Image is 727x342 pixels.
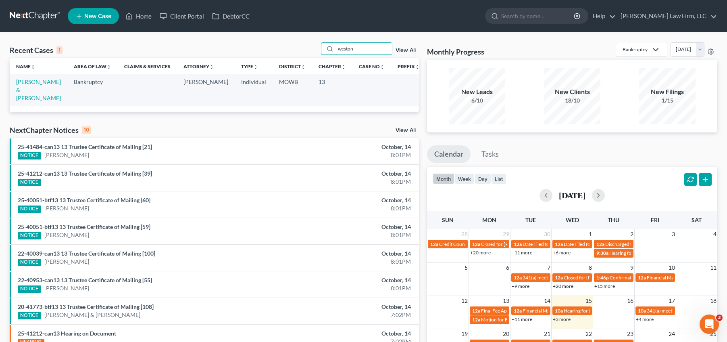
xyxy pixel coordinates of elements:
[555,275,563,281] span: 12a
[415,65,420,69] i: unfold_more
[285,196,411,204] div: October, 14
[523,275,600,281] span: 341(a) meeting for [PERSON_NAME]
[285,276,411,284] div: October, 14
[638,275,646,281] span: 12a
[692,216,702,223] span: Sat
[553,250,571,256] a: +6 more
[279,63,306,69] a: Districtunfold_more
[396,48,416,53] a: View All
[564,275,661,281] span: Closed for [PERSON_NAME], Demetrielannett
[671,229,676,239] span: 3
[512,283,529,289] a: +9 more
[359,63,385,69] a: Case Nounfold_more
[285,170,411,178] div: October, 14
[449,97,505,105] div: 6/10
[285,311,411,319] div: 7:02PM
[523,241,590,247] span: Date Filed for [PERSON_NAME]
[585,296,593,306] span: 15
[474,145,506,163] a: Tasks
[712,229,717,239] span: 4
[312,74,352,105] td: 13
[464,263,469,273] span: 5
[156,9,208,23] a: Client Portal
[525,216,536,223] span: Tue
[608,216,619,223] span: Thu
[553,316,571,322] a: +3 more
[285,284,411,292] div: 8:01PM
[454,173,475,184] button: week
[44,284,89,292] a: [PERSON_NAME]
[596,241,604,247] span: 12a
[594,283,615,289] a: +15 more
[626,296,634,306] span: 16
[543,229,551,239] span: 30
[668,263,676,273] span: 10
[177,74,235,105] td: [PERSON_NAME]
[18,152,41,159] div: NOTICE
[44,151,89,159] a: [PERSON_NAME]
[18,312,41,319] div: NOTICE
[241,63,258,69] a: Typeunfold_more
[18,259,41,266] div: NOTICE
[617,9,717,23] a: [PERSON_NAME] Law Firm, LLC
[505,263,510,273] span: 6
[285,258,411,266] div: 8:01PM
[10,125,91,135] div: NextChapter Notices
[106,65,111,69] i: unfold_more
[588,263,593,273] span: 8
[380,65,385,69] i: unfold_more
[716,315,723,321] span: 3
[559,191,585,199] h2: [DATE]
[481,241,584,247] span: Closed for [PERSON_NAME] & [PERSON_NAME]
[285,178,411,186] div: 8:01PM
[482,216,496,223] span: Mon
[502,229,510,239] span: 29
[460,329,469,339] span: 19
[253,65,258,69] i: unfold_more
[543,329,551,339] span: 21
[589,9,616,23] a: Help
[555,308,563,314] span: 10a
[285,231,411,239] div: 8:01PM
[588,229,593,239] span: 1
[44,204,89,212] a: [PERSON_NAME]
[285,303,411,311] div: October, 14
[502,329,510,339] span: 20
[596,275,609,281] span: 1:46p
[639,87,696,97] div: New Filings
[183,63,214,69] a: Attorneyunfold_more
[475,173,491,184] button: day
[514,308,522,314] span: 12a
[501,8,575,23] input: Search by name...
[209,65,214,69] i: unfold_more
[285,151,411,159] div: 8:01PM
[639,97,696,105] div: 1/15
[430,241,438,247] span: 12a
[118,58,177,74] th: Claims & Services
[433,173,454,184] button: month
[16,63,35,69] a: Nameunfold_more
[18,303,154,310] a: 20-41773-btf13 13 Trustee Certificate of Mailing [108]
[319,63,346,69] a: Chapterunfold_more
[623,46,648,53] div: Bankruptcy
[668,296,676,306] span: 17
[10,45,62,55] div: Recent Cases
[18,206,41,213] div: NOTICE
[626,329,634,339] span: 23
[44,311,140,319] a: [PERSON_NAME] & [PERSON_NAME]
[472,308,480,314] span: 12a
[546,263,551,273] span: 7
[668,329,676,339] span: 24
[481,317,633,323] span: Motion for Entry of Discharge for [PERSON_NAME] & [PERSON_NAME]
[709,263,717,273] span: 11
[564,241,674,247] span: Date Filed for [PERSON_NAME] & [PERSON_NAME]
[512,250,532,256] a: +11 more
[629,229,634,239] span: 2
[596,250,608,256] span: 9:30a
[700,315,719,334] iframe: Intercom live chat
[651,216,659,223] span: Fri
[439,241,523,247] span: Credit Counseling for [PERSON_NAME]
[523,308,617,314] span: Financial Management for [PERSON_NAME]
[491,173,506,184] button: list
[427,47,484,57] h3: Monthly Progress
